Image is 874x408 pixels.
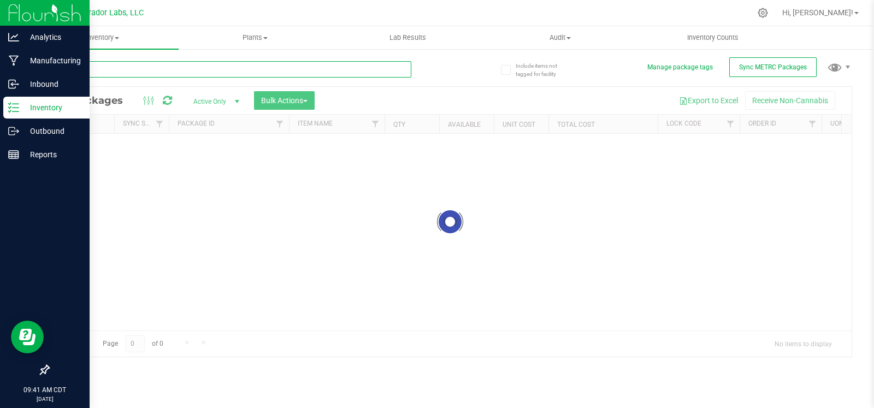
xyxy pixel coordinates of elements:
[26,33,179,43] span: Inventory
[179,26,331,49] a: Plants
[636,26,789,49] a: Inventory Counts
[19,78,85,91] p: Inbound
[19,31,85,44] p: Analytics
[8,79,19,90] inline-svg: Inbound
[48,61,411,78] input: Search Package ID, Item Name, SKU, Lot or Part Number...
[8,55,19,66] inline-svg: Manufacturing
[19,148,85,161] p: Reports
[756,8,770,18] div: Manage settings
[5,385,85,395] p: 09:41 AM CDT
[647,63,713,72] button: Manage package tags
[8,32,19,43] inline-svg: Analytics
[8,102,19,113] inline-svg: Inventory
[729,57,817,77] button: Sync METRC Packages
[179,33,330,43] span: Plants
[11,321,44,353] iframe: Resource center
[8,126,19,137] inline-svg: Outbound
[672,33,753,43] span: Inventory Counts
[19,54,85,67] p: Manufacturing
[484,26,636,49] a: Audit
[375,33,441,43] span: Lab Results
[516,62,570,78] span: Include items not tagged for facility
[782,8,853,17] span: Hi, [PERSON_NAME]!
[8,149,19,160] inline-svg: Reports
[79,8,144,17] span: Curador Labs, LLC
[26,26,179,49] a: Inventory
[485,33,636,43] span: Audit
[19,125,85,138] p: Outbound
[332,26,484,49] a: Lab Results
[739,63,807,71] span: Sync METRC Packages
[5,395,85,403] p: [DATE]
[19,101,85,114] p: Inventory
